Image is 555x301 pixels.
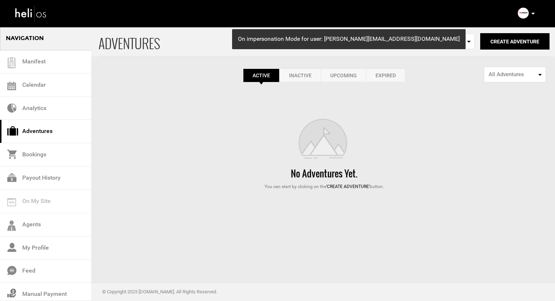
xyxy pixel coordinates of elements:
img: img_55032caba261fa91df21da1756686f64.png [518,8,529,19]
button: Create Adventure [480,33,550,50]
a: Upcoming [321,69,366,82]
a: Expired [366,69,405,82]
div: No Adventures Yet. [99,167,550,180]
img: heli-logo [15,4,47,23]
span: All Adventures [489,71,536,78]
img: images [288,119,361,160]
img: agents-icon.svg [7,220,16,231]
img: calendar.svg [7,82,16,90]
a: Inactive [280,69,321,82]
span: ‘Create Adventure’ [326,184,370,189]
img: on_my_site.svg [7,198,16,206]
span: ADVENTURES [99,27,413,56]
button: All Adventures [484,67,546,82]
div: You can start by clicking on the button. [99,184,550,190]
a: Active [243,69,280,82]
img: guest-list.svg [6,57,17,68]
div: On impersonation Mode for user: [PERSON_NAME][EMAIL_ADDRESS][DOMAIN_NAME] [232,29,466,49]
